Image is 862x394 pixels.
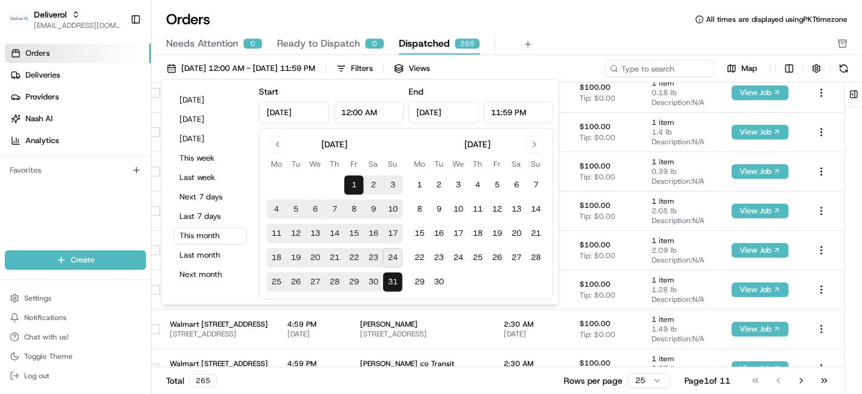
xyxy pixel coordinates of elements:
[455,38,480,49] div: 265
[449,200,468,219] button: 10
[170,319,268,329] span: Walmart [STREET_ADDRESS]
[34,21,121,30] button: [EMAIL_ADDRESS][DOMAIN_NAME]
[429,158,449,170] th: Tuesday
[364,200,383,219] button: 9
[325,273,344,292] button: 28
[507,224,526,244] button: 20
[286,273,306,292] button: 26
[652,334,712,344] span: Description: N/A
[449,158,468,170] th: Wednesday
[174,150,247,167] button: This week
[732,243,789,258] button: View Job
[732,285,789,295] a: View Job
[507,158,526,170] th: Saturday
[732,322,789,336] button: View Job
[429,273,449,292] button: 30
[174,130,247,147] button: [DATE]
[325,200,344,219] button: 7
[5,309,146,326] button: Notifications
[468,200,487,219] button: 11
[5,367,146,384] button: Log out
[267,224,286,244] button: 11
[331,60,378,77] button: Filters
[410,249,429,268] button: 22
[732,245,789,255] a: View Job
[5,5,125,34] button: DeliverolDeliverol[EMAIL_ADDRESS][DOMAIN_NAME]
[652,216,712,225] span: Description: N/A
[24,293,52,303] span: Settings
[580,201,610,210] span: $100.00
[410,200,429,219] button: 8
[24,371,49,381] span: Log out
[166,374,217,387] div: Total
[306,249,325,268] button: 20
[306,200,325,219] button: 6
[605,60,714,77] input: Type to search
[287,359,341,369] span: 4:59 PM
[306,158,325,170] th: Wednesday
[383,249,403,268] button: 24
[507,249,526,268] button: 27
[652,245,712,255] span: 2.09 lb
[24,175,93,187] span: Knowledge Base
[684,375,730,387] div: Page 1 of 11
[344,249,364,268] button: 22
[166,36,238,51] span: Needs Attention
[5,329,146,346] button: Chat with us!
[410,158,429,170] th: Monday
[121,205,147,214] span: Pylon
[364,249,383,268] button: 23
[652,315,712,324] span: 1 item
[174,111,247,128] button: [DATE]
[344,200,364,219] button: 8
[580,161,610,171] span: $100.00
[325,224,344,244] button: 14
[526,158,546,170] th: Sunday
[267,200,286,219] button: 4
[652,137,712,147] span: Description: N/A
[174,189,247,205] button: Next 7 days
[652,275,712,285] span: 1 item
[181,63,315,74] span: [DATE] 12:00 AM - [DATE] 11:59 PM
[306,224,325,244] button: 13
[5,65,151,85] a: Deliveries
[652,88,712,98] span: 0.18 lb
[287,329,341,339] span: [DATE]
[344,273,364,292] button: 29
[449,176,468,195] button: 3
[468,224,487,244] button: 18
[360,319,484,329] span: [PERSON_NAME]
[652,364,712,373] span: 5.07 lb
[364,158,383,170] th: Saturday
[449,224,468,244] button: 17
[732,282,789,297] button: View Job
[732,364,789,373] a: View Job
[24,313,67,322] span: Notifications
[206,119,221,133] button: Start new chat
[360,359,484,369] span: [PERSON_NAME] co Transit
[580,122,610,132] span: $100.00
[504,359,560,369] span: 2:30 AM
[732,324,789,334] a: View Job
[732,127,789,137] a: View Job
[364,273,383,292] button: 30
[580,240,610,250] span: $100.00
[526,249,546,268] button: 28
[344,158,364,170] th: Friday
[325,158,344,170] th: Thursday
[504,329,560,339] span: [DATE]
[286,158,306,170] th: Tuesday
[580,319,610,329] span: $100.00
[483,101,553,123] input: Time
[25,135,59,146] span: Analytics
[580,82,610,92] span: $100.00
[652,354,712,364] span: 1 item
[306,273,325,292] button: 27
[652,78,712,88] span: 1 item
[580,279,610,289] span: $100.00
[360,329,484,339] span: [STREET_ADDRESS]
[706,15,847,24] span: All times are displayed using PKT timezone
[468,249,487,268] button: 25
[487,158,507,170] th: Friday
